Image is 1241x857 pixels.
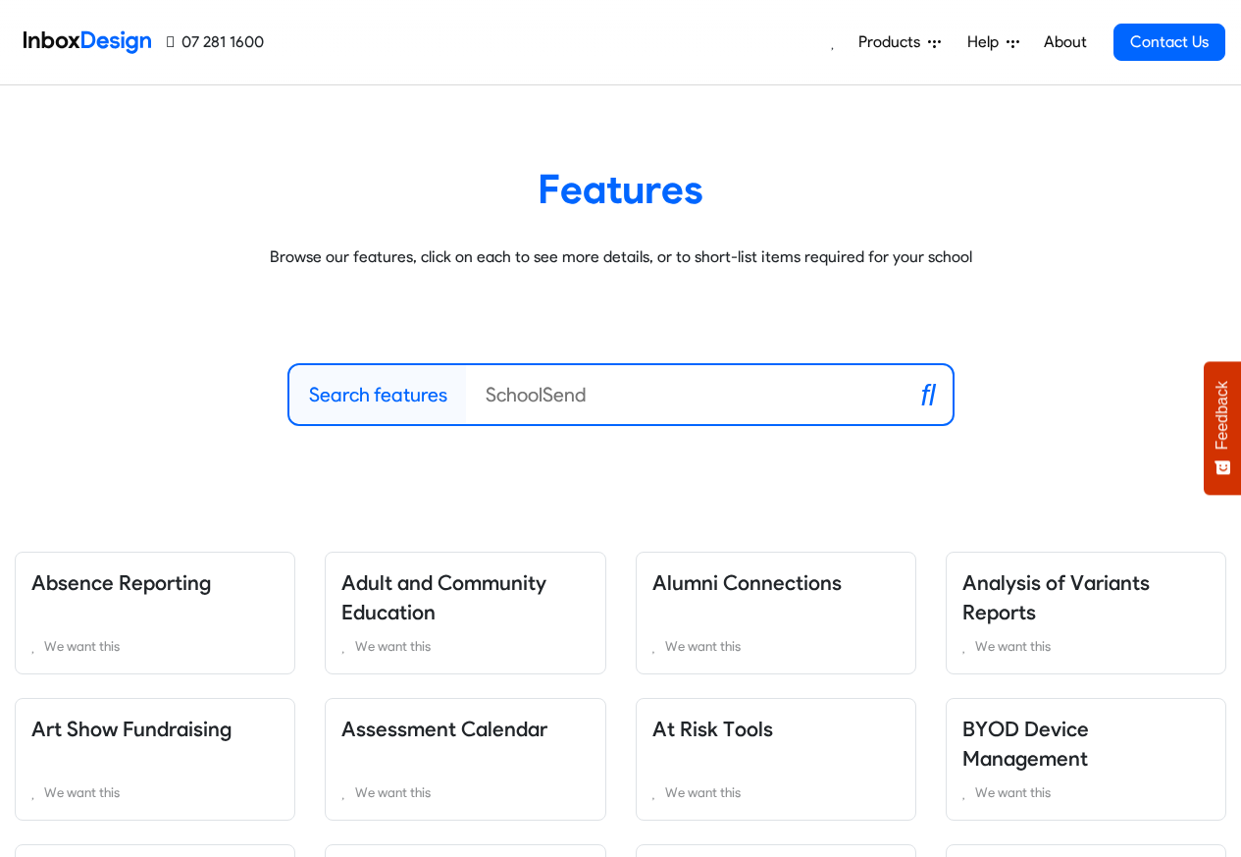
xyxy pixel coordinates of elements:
[962,780,1210,804] a: We want this
[31,634,279,658] a: We want this
[309,380,447,409] label: Search features
[1038,23,1092,62] a: About
[975,784,1051,800] span: We want this
[665,638,741,654] span: We want this
[341,780,589,804] a: We want this
[621,552,931,674] div: Alumni Connections
[851,23,949,62] a: Products
[29,245,1212,269] p: Browse our features, click on each to see more details, or to short-list items required for your ...
[1113,24,1225,61] a: Contact Us
[652,570,842,595] a: Alumni Connections
[621,698,931,821] div: At Risk Tools
[959,23,1027,62] a: Help
[652,780,900,804] a: We want this
[310,698,620,821] div: Assessment Calendar
[975,638,1051,654] span: We want this
[341,634,589,658] a: We want this
[652,634,900,658] a: We want this
[355,638,431,654] span: We want this
[310,552,620,674] div: Adult and Community Education
[167,30,264,54] a: 07 281 1600
[1204,361,1241,495] button: Feedback - Show survey
[967,30,1007,54] span: Help
[858,30,928,54] span: Products
[355,784,431,800] span: We want this
[652,717,773,741] a: At Risk Tools
[44,784,120,800] span: We want this
[341,570,546,624] a: Adult and Community Education
[31,780,279,804] a: We want this
[31,570,211,595] a: Absence Reporting
[466,365,905,424] input: SchoolSend
[931,698,1241,821] div: BYOD Device Management
[31,717,232,741] a: Art Show Fundraising
[962,634,1210,658] a: We want this
[29,164,1212,214] heading: Features
[44,638,120,654] span: We want this
[962,717,1089,771] a: BYOD Device Management
[931,552,1241,674] div: Analysis of Variants Reports
[1214,381,1231,450] span: Feedback
[665,784,741,800] span: We want this
[341,717,547,741] a: Assessment Calendar
[962,570,1150,624] a: Analysis of Variants Reports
